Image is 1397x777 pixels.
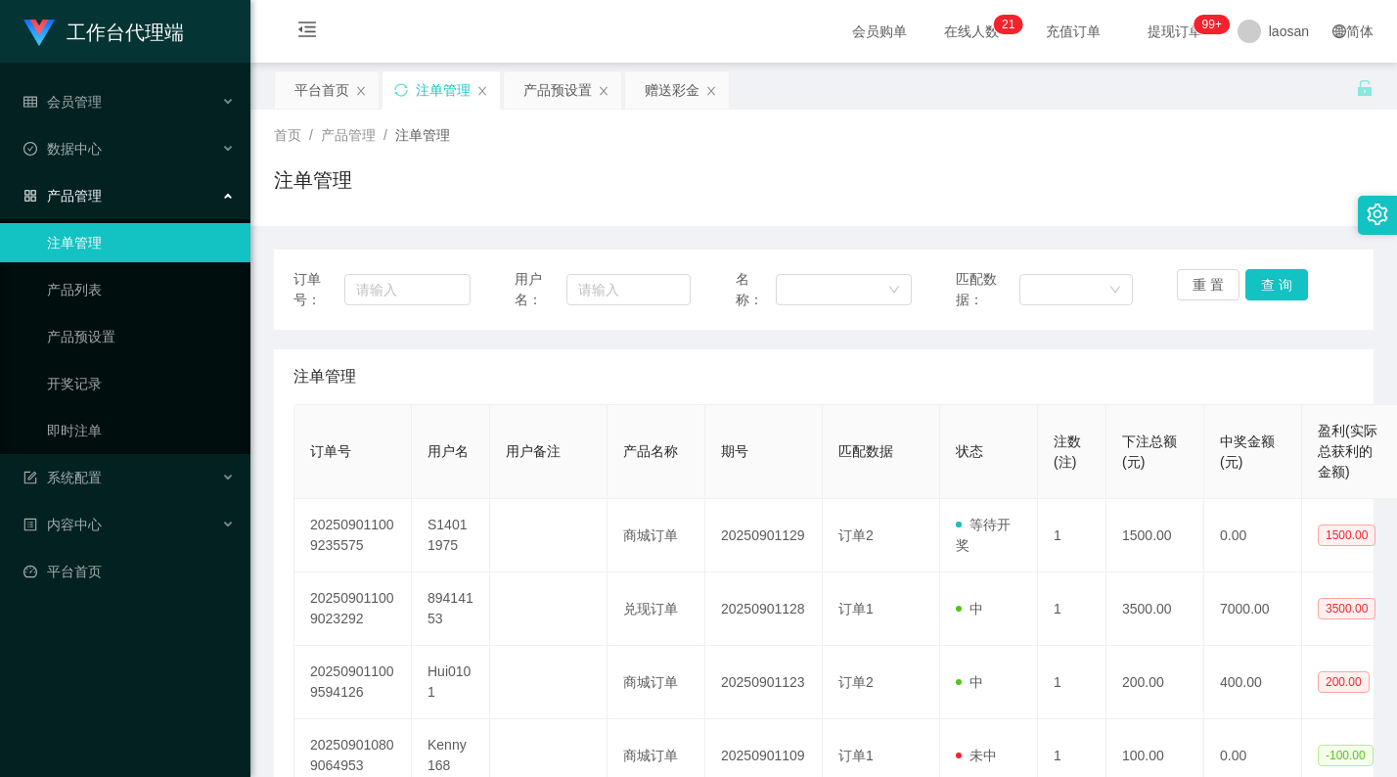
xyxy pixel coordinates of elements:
[67,1,184,64] h1: 工作台代理端
[23,518,37,531] i: 图标: profile
[838,527,874,543] span: 订单2
[23,552,235,591] a: 图标: dashboard平台首页
[23,20,55,47] img: logo.9652507e.png
[1038,646,1106,719] td: 1
[23,23,184,39] a: 工作台代理端
[294,71,349,109] div: 平台首页
[645,71,699,109] div: 赠送彩金
[705,572,823,646] td: 20250901128
[608,572,705,646] td: 兑现订单
[956,443,983,459] span: 状态
[47,411,235,450] a: 即时注单
[294,499,412,572] td: 202509011009235575
[294,646,412,719] td: 202509011009594126
[344,274,471,305] input: 请输入
[274,165,352,195] h1: 注单管理
[956,517,1011,553] span: 等待开奖
[934,24,1009,38] span: 在线人数
[355,85,367,97] i: 图标: close
[956,748,997,763] span: 未中
[23,517,102,532] span: 内容中心
[383,127,387,143] span: /
[321,127,376,143] span: 产品管理
[293,269,344,310] span: 订单号：
[47,270,235,309] a: 产品列表
[608,646,705,719] td: 商城订单
[1038,499,1106,572] td: 1
[1332,24,1346,38] i: 图标: global
[47,317,235,356] a: 产品预设置
[705,499,823,572] td: 20250901129
[838,748,874,763] span: 订单1
[1106,572,1204,646] td: 3500.00
[1318,598,1375,619] span: 3500.00
[23,94,102,110] span: 会员管理
[1367,204,1388,225] i: 图标: setting
[274,127,301,143] span: 首页
[47,223,235,262] a: 注单管理
[1245,269,1308,300] button: 查 询
[1138,24,1212,38] span: 提现订单
[394,83,408,97] i: 图标: sync
[1356,79,1374,97] i: 图标: unlock
[294,572,412,646] td: 202509011009023292
[1318,671,1370,693] span: 200.00
[412,572,490,646] td: 89414153
[1204,646,1302,719] td: 400.00
[1054,434,1081,470] span: 注数(注)
[994,15,1022,34] sup: 21
[623,443,678,459] span: 产品名称
[1009,15,1015,34] p: 1
[412,499,490,572] td: S14011975
[23,95,37,109] i: 图标: table
[1318,423,1377,480] span: 盈利(实际总获利的金额)
[705,85,717,97] i: 图标: close
[956,269,1018,310] span: 匹配数据：
[523,71,592,109] div: 产品预设置
[1002,15,1009,34] p: 2
[838,674,874,690] span: 订单2
[838,601,874,617] span: 订单1
[412,646,490,719] td: Hui0101
[608,499,705,572] td: 商城订单
[1177,269,1239,300] button: 重 置
[705,646,823,719] td: 20250901123
[1204,572,1302,646] td: 7000.00
[428,443,469,459] span: 用户名
[293,365,356,388] span: 注单管理
[1106,646,1204,719] td: 200.00
[1109,284,1121,297] i: 图标: down
[1318,745,1374,766] span: -100.00
[515,269,566,310] span: 用户名：
[23,471,37,484] i: 图标: form
[23,189,37,203] i: 图标: appstore-o
[1204,499,1302,572] td: 0.00
[736,269,776,310] span: 名称：
[416,71,471,109] div: 注单管理
[274,1,340,64] i: 图标: menu-fold
[598,85,609,97] i: 图标: close
[721,443,748,459] span: 期号
[476,85,488,97] i: 图标: close
[956,601,983,617] span: 中
[838,443,893,459] span: 匹配数据
[23,141,102,157] span: 数据中心
[1318,525,1375,546] span: 1500.00
[1036,24,1110,38] span: 充值订单
[23,470,102,485] span: 系统配置
[1038,572,1106,646] td: 1
[956,674,983,690] span: 中
[1106,499,1204,572] td: 1500.00
[1122,434,1177,470] span: 下注总额(元)
[566,274,692,305] input: 请输入
[506,443,561,459] span: 用户备注
[310,443,351,459] span: 订单号
[23,188,102,204] span: 产品管理
[309,127,313,143] span: /
[23,142,37,156] i: 图标: check-circle-o
[888,284,900,297] i: 图标: down
[1220,434,1275,470] span: 中奖金额(元)
[395,127,450,143] span: 注单管理
[47,364,235,403] a: 开奖记录
[1194,15,1230,34] sup: 1043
